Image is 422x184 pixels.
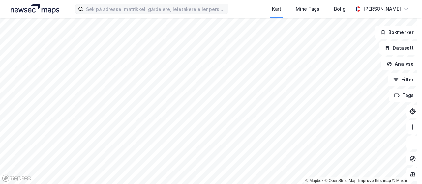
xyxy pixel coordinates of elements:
iframe: Chat Widget [389,152,422,184]
div: Kontrollprogram for chat [389,152,422,184]
div: Kart [272,5,281,13]
input: Søk på adresse, matrikkel, gårdeiere, leietakere eller personer [83,4,228,14]
div: [PERSON_NAME] [363,5,401,13]
div: Mine Tags [296,5,319,13]
div: Bolig [334,5,346,13]
img: logo.a4113a55bc3d86da70a041830d287a7e.svg [11,4,59,14]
